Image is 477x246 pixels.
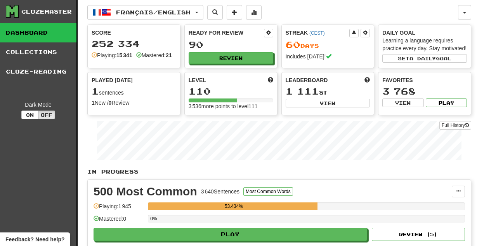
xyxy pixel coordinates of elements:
button: Review [189,52,273,64]
div: 110 [189,86,273,96]
button: More stats [246,5,262,20]
button: Play [426,98,467,107]
div: 3 536 more points to level 111 [189,102,273,110]
span: a daily [409,56,436,61]
div: 252 334 [92,39,176,49]
span: Open feedback widget [5,235,64,243]
div: 3 768 [382,86,467,96]
div: New / Review [92,99,176,107]
div: Score [92,29,176,37]
button: Off [38,111,55,119]
strong: 1 [92,100,95,106]
button: Most Common Words [243,187,293,196]
button: Add sentence to collection [227,5,242,20]
div: 90 [189,40,273,49]
span: 1 111 [286,86,319,97]
div: Mastered: 0 [94,215,144,228]
div: Streak [286,29,350,37]
div: 53.434% [150,202,317,210]
button: View [382,98,423,107]
button: View [286,99,370,107]
div: Clozemaster [21,8,72,16]
strong: 0 [109,100,112,106]
button: Play [94,228,367,241]
span: Français / English [116,9,191,16]
div: sentences [92,86,176,97]
div: 3 640 Sentences [201,188,239,195]
div: Playing: 1 945 [94,202,144,215]
span: 1 [92,86,99,97]
span: Leaderboard [286,76,328,84]
span: 60 [286,39,300,50]
div: Day s [286,40,370,50]
strong: 15 341 [116,52,132,58]
button: Search sentences [207,5,223,20]
div: Ready for Review [189,29,264,37]
button: Review (5) [372,228,465,241]
a: Full History [439,121,471,130]
button: Français/English [87,5,203,20]
button: Seta dailygoal [382,54,467,63]
span: Played [DATE] [92,76,133,84]
p: In Progress [87,168,471,176]
div: Mastered: [136,51,172,59]
span: This week in points, UTC [364,76,370,84]
div: Dark Mode [6,101,71,109]
a: (CEST) [309,30,325,36]
div: Daily Goal [382,29,467,37]
div: Favorites [382,76,467,84]
button: On [21,111,38,119]
div: Playing: [92,51,132,59]
div: 500 Most Common [94,186,197,197]
span: Level [189,76,206,84]
span: Score more points to level up [268,76,273,84]
div: st [286,86,370,97]
div: Learning a language requires practice every day. Stay motivated! [382,37,467,52]
div: Includes [DATE]! [286,53,370,60]
strong: 21 [166,52,172,58]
